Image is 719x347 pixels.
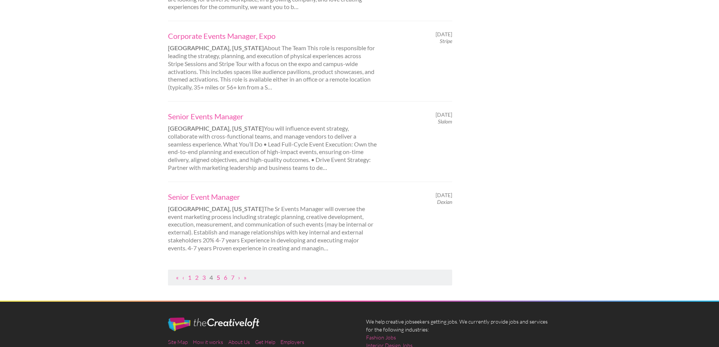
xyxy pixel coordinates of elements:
a: Page 1 [188,274,191,281]
a: Get Help [255,339,275,345]
a: Last Page, Page 54 [244,274,246,281]
div: You will influence event strategy, collaborate with cross-functional teams, and manage vendors to... [162,111,385,172]
a: Page 5 [217,274,220,281]
strong: [GEOGRAPHIC_DATA], [US_STATE] [168,205,264,212]
span: [DATE] [436,111,452,118]
a: Employers [280,339,304,345]
div: About The Team This role is responsible for leading the strategy, planning, and execution of phys... [162,31,385,91]
strong: [GEOGRAPHIC_DATA], [US_STATE] [168,44,264,51]
em: Stripe [440,38,452,44]
a: Previous Page [182,274,184,281]
div: The Sr Events Manager will oversee the event marketing process including strategic planning, crea... [162,192,385,252]
a: First Page [176,274,179,281]
img: The Creative Loft [168,318,259,331]
a: Site Map [168,339,188,345]
a: Senior Event Manager [168,192,378,202]
em: Dexian [437,199,452,205]
a: Fashion Jobs [366,333,396,341]
a: Page 3 [202,274,206,281]
span: [DATE] [436,192,452,199]
a: Page 6 [224,274,227,281]
a: Senior Events Manager [168,111,378,121]
a: Page 7 [231,274,234,281]
a: Next Page [238,274,240,281]
strong: [GEOGRAPHIC_DATA], [US_STATE] [168,125,264,132]
span: [DATE] [436,31,452,38]
a: Page 2 [195,274,199,281]
a: Page 4 [209,274,213,281]
a: How it works [193,339,223,345]
a: About Us [228,339,250,345]
a: Corporate Events Manager, Expo [168,31,378,41]
em: Slalom [438,118,452,125]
